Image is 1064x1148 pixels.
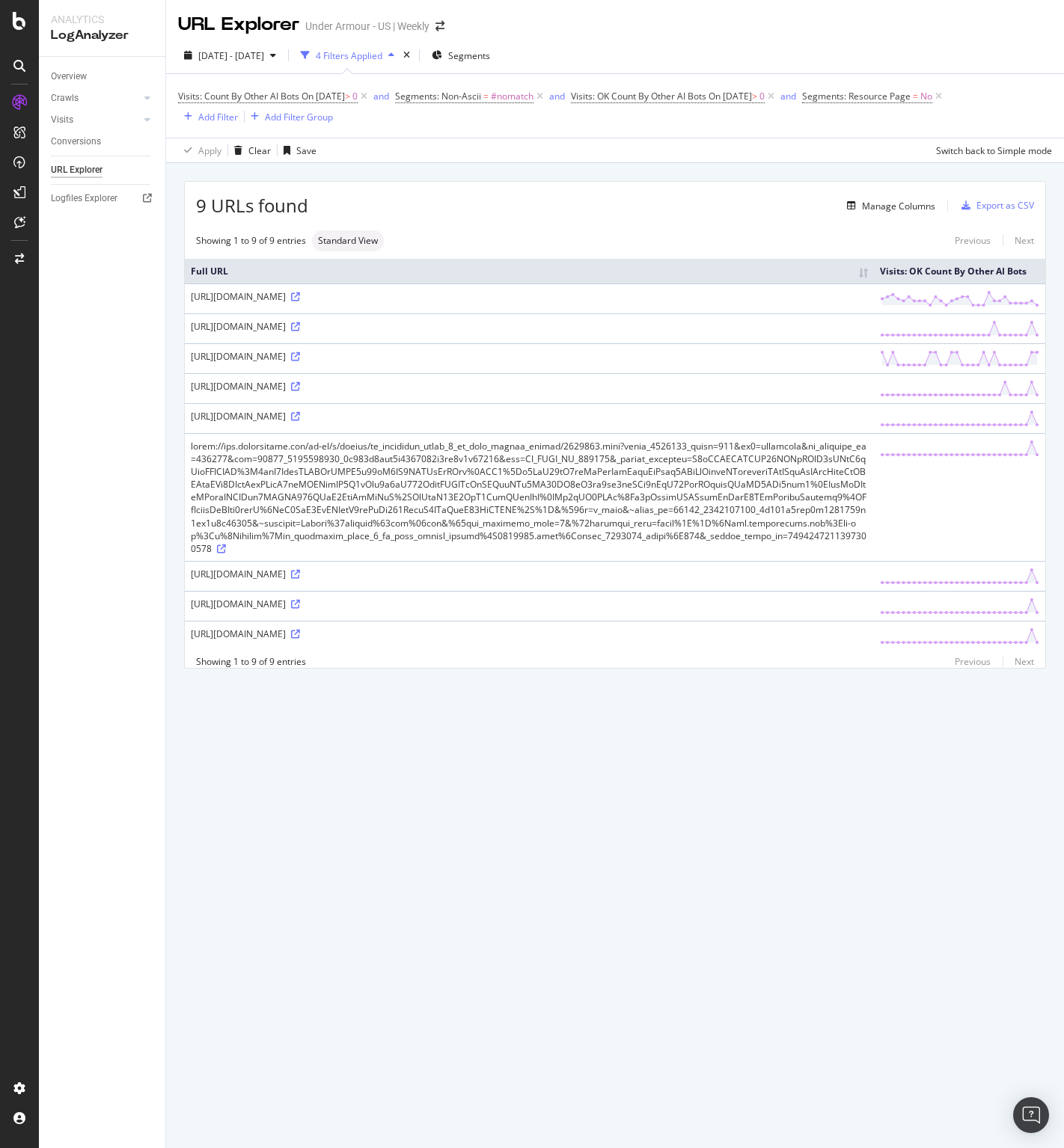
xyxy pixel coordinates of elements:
[51,134,101,150] div: Conversions
[549,90,565,102] div: and
[51,69,87,85] div: Overview
[51,90,79,106] div: Crawls
[920,86,932,107] span: No
[483,90,489,102] span: =
[51,162,155,178] a: URL Explorer
[191,290,868,303] div: [URL][DOMAIN_NAME]
[400,48,413,63] div: times
[178,108,238,126] button: Add Filter
[191,380,868,393] div: [URL][DOMAIN_NAME]
[196,655,306,668] div: Showing 1 to 9 of 9 entries
[51,134,155,150] a: Conversions
[936,144,1052,157] div: Switch back to Simple mode
[196,234,306,247] div: Showing 1 to 9 of 9 entries
[759,86,765,107] span: 0
[178,12,299,37] div: URL Explorer
[448,49,490,62] span: Segments
[571,90,706,102] span: Visits: OK Count By Other AI Bots
[435,21,444,31] div: arrow-right-arrow-left
[51,162,103,178] div: URL Explorer
[245,108,333,126] button: Add Filter Group
[874,259,1045,283] th: Visits: OK Count By Other AI Bots
[191,568,868,580] div: [URL][DOMAIN_NAME]
[373,89,389,103] button: and
[51,191,117,206] div: Logfiles Explorer
[228,138,271,162] button: Clear
[191,627,868,640] div: [URL][DOMAIN_NAME]
[51,90,140,106] a: Crawls
[198,111,238,123] div: Add Filter
[191,320,868,333] div: [URL][DOMAIN_NAME]
[51,69,155,85] a: Overview
[913,90,918,102] span: =
[841,197,935,215] button: Manage Columns
[51,191,155,206] a: Logfiles Explorer
[780,90,796,102] div: and
[51,12,153,27] div: Analytics
[752,90,757,102] span: >
[305,19,429,34] div: Under Armour - US | Weekly
[395,90,481,102] span: Segments: Non-Ascii
[178,90,299,102] span: Visits: Count By Other AI Bots
[956,194,1034,218] button: Export as CSV
[302,90,345,102] span: On [DATE]
[373,90,389,102] div: and
[196,193,308,218] span: 9 URLs found
[185,259,874,283] th: Full URL: activate to sort column ascending
[709,90,752,102] span: On [DATE]
[862,200,935,212] div: Manage Columns
[426,43,496,67] button: Segments
[549,89,565,103] button: and
[352,86,358,107] span: 0
[248,144,271,157] div: Clear
[265,111,333,123] div: Add Filter Group
[491,86,533,107] span: #nomatch
[802,90,911,102] span: Segments: Resource Page
[312,230,384,251] div: neutral label
[191,440,868,555] div: lorem://ips.dolorsitame.con/ad-el/s/doeius/te_incididun_utlab_8_et_dolo_magnaa_enimad/2629863.min...
[976,199,1034,212] div: Export as CSV
[191,410,868,423] div: [URL][DOMAIN_NAME]
[191,350,868,363] div: [URL][DOMAIN_NAME]
[316,49,382,62] div: 4 Filters Applied
[51,112,73,128] div: Visits
[318,236,378,245] span: Standard View
[295,43,400,67] button: 4 Filters Applied
[198,144,221,157] div: Apply
[51,27,153,44] div: LogAnalyzer
[178,43,282,67] button: [DATE] - [DATE]
[930,138,1052,162] button: Switch back to Simple mode
[198,49,264,62] span: [DATE] - [DATE]
[191,598,868,610] div: [URL][DOMAIN_NAME]
[178,138,221,162] button: Apply
[51,112,140,128] a: Visits
[345,90,350,102] span: >
[296,144,317,157] div: Save
[278,138,317,162] button: Save
[780,89,796,103] button: and
[1013,1097,1049,1133] div: Open Intercom Messenger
